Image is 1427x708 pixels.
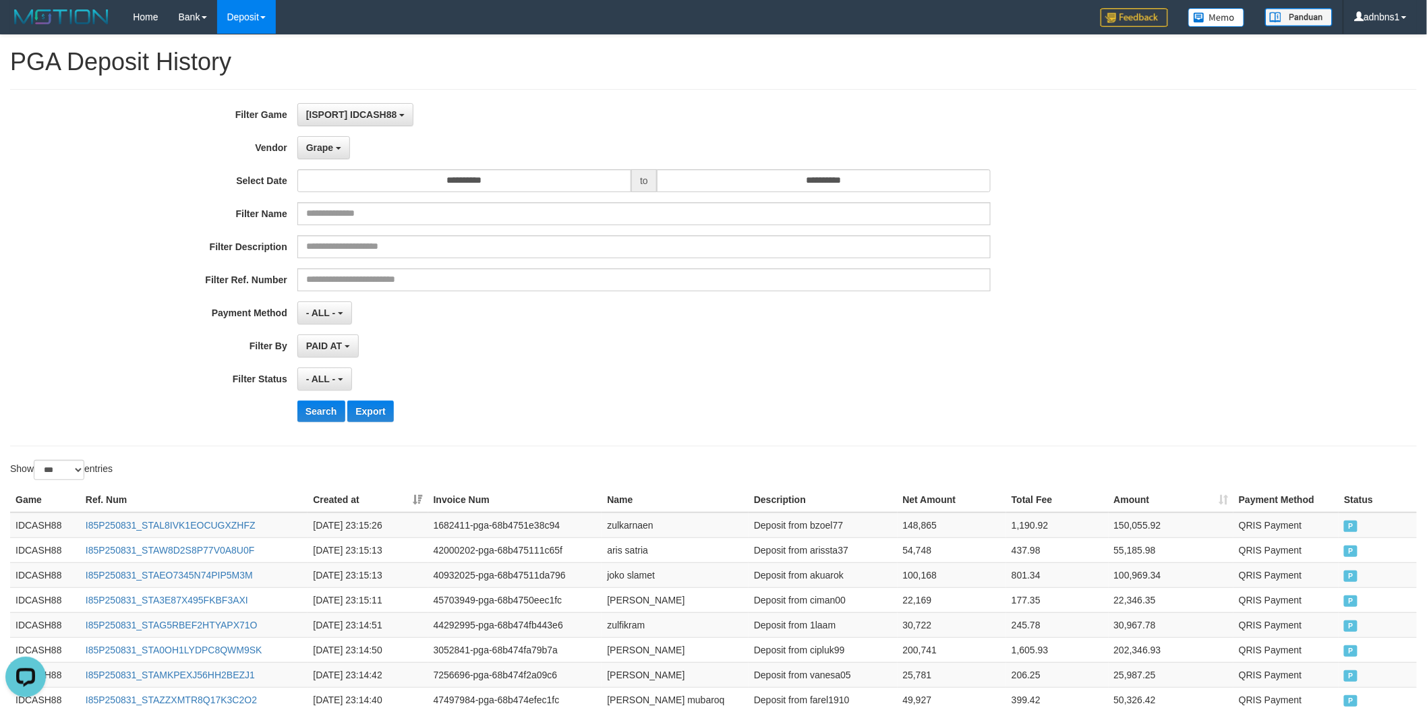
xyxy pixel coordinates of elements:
button: PAID AT [297,334,359,357]
td: 206.25 [1006,662,1109,687]
td: 22,169 [898,587,1007,612]
span: PAID AT [306,341,342,351]
td: 801.34 [1006,562,1109,587]
td: IDCASH88 [10,562,80,587]
td: 55,185.98 [1109,537,1233,562]
td: [PERSON_NAME] [602,637,749,662]
a: I85P250831_STAG5RBEF2HTYAPX71O [86,620,258,630]
span: to [631,169,657,192]
button: Open LiveChat chat widget [5,5,46,46]
img: Feedback.jpg [1101,8,1168,27]
td: IDCASH88 [10,512,80,538]
button: Grape [297,136,350,159]
button: Search [297,401,345,422]
span: PAID [1344,645,1358,657]
a: I85P250831_STAW8D2S8P77V0A8U0F [86,545,255,556]
td: Deposit from ciman00 [749,587,898,612]
td: [DATE] 23:15:11 [308,587,428,612]
td: IDCASH88 [10,537,80,562]
th: Payment Method [1233,488,1339,512]
td: [DATE] 23:15:13 [308,562,428,587]
td: 437.98 [1006,537,1109,562]
td: joko slamet [602,562,749,587]
a: I85P250831_STA3E87X495FKBF3AXI [86,595,248,606]
td: Deposit from arissta37 [749,537,898,562]
button: - ALL - [297,301,352,324]
td: Deposit from bzoel77 [749,512,898,538]
td: 42000202-pga-68b475111c65f [428,537,602,562]
th: Status [1339,488,1417,512]
td: IDCASH88 [10,587,80,612]
td: 1,190.92 [1006,512,1109,538]
a: I85P250831_STA0OH1LYDPC8QWM9SK [86,645,262,655]
a: I85P250831_STAZZXMTR8Q17K3C2O2 [86,695,257,705]
td: Deposit from 1laam [749,612,898,637]
td: [PERSON_NAME] [602,587,749,612]
span: PAID [1344,695,1358,707]
td: 3052841-pga-68b474fa79b7a [428,637,602,662]
th: Total Fee [1006,488,1109,512]
button: [ISPORT] IDCASH88 [297,103,413,126]
h1: PGA Deposit History [10,49,1417,76]
span: PAID [1344,595,1358,607]
td: 150,055.92 [1109,512,1233,538]
span: - ALL - [306,374,336,384]
span: PAID [1344,521,1358,532]
td: QRIS Payment [1233,612,1339,637]
th: Name [602,488,749,512]
td: 22,346.35 [1109,587,1233,612]
td: 200,741 [898,637,1007,662]
span: Grape [306,142,333,153]
th: Game [10,488,80,512]
th: Ref. Num [80,488,308,512]
td: 245.78 [1006,612,1109,637]
td: 148,865 [898,512,1007,538]
button: - ALL - [297,367,352,390]
td: 54,748 [898,537,1007,562]
td: [DATE] 23:14:42 [308,662,428,687]
td: aris satria [602,537,749,562]
td: 100,168 [898,562,1007,587]
td: 1,605.93 [1006,637,1109,662]
td: Deposit from cipluk99 [749,637,898,662]
span: PAID [1344,545,1358,557]
select: Showentries [34,460,84,480]
td: 30,722 [898,612,1007,637]
td: 7256696-pga-68b474f2a09c6 [428,662,602,687]
img: panduan.png [1265,8,1333,26]
td: [DATE] 23:14:50 [308,637,428,662]
td: zulkarnaen [602,512,749,538]
td: 40932025-pga-68b47511da796 [428,562,602,587]
td: Deposit from akuarok [749,562,898,587]
td: 25,781 [898,662,1007,687]
td: 177.35 [1006,587,1109,612]
span: - ALL - [306,307,336,318]
td: [DATE] 23:15:13 [308,537,428,562]
td: zulfikram [602,612,749,637]
td: 45703949-pga-68b4750eec1fc [428,587,602,612]
td: 44292995-pga-68b474fb443e6 [428,612,602,637]
a: I85P250831_STAEO7345N74PIP5M3M [86,570,253,581]
td: [PERSON_NAME] [602,662,749,687]
td: 30,967.78 [1109,612,1233,637]
th: Invoice Num [428,488,602,512]
td: QRIS Payment [1233,637,1339,662]
span: PAID [1344,620,1358,632]
td: 202,346.93 [1109,637,1233,662]
td: [DATE] 23:15:26 [308,512,428,538]
td: QRIS Payment [1233,537,1339,562]
button: Export [347,401,393,422]
th: Description [749,488,898,512]
span: PAID [1344,670,1358,682]
label: Show entries [10,460,113,480]
td: IDCASH88 [10,637,80,662]
td: QRIS Payment [1233,512,1339,538]
td: IDCASH88 [10,612,80,637]
td: QRIS Payment [1233,587,1339,612]
a: I85P250831_STAMKPEXJ56HH2BEZJ1 [86,670,255,680]
td: 1682411-pga-68b4751e38c94 [428,512,602,538]
span: [ISPORT] IDCASH88 [306,109,397,120]
td: 25,987.25 [1109,662,1233,687]
td: 100,969.34 [1109,562,1233,587]
td: Deposit from vanesa05 [749,662,898,687]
